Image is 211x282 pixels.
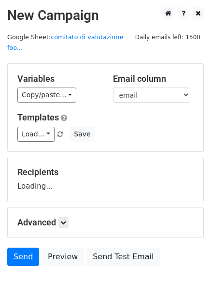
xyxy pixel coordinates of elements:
span: Daily emails left: 1500 [132,32,204,43]
button: Save [70,127,95,142]
a: Templates [17,112,59,122]
h2: New Campaign [7,7,204,24]
a: Copy/paste... [17,88,76,103]
a: Daily emails left: 1500 [132,33,204,41]
a: Send [7,248,39,266]
h5: Email column [113,74,194,84]
h5: Recipients [17,167,194,178]
h5: Variables [17,74,98,84]
a: Preview [42,248,84,266]
a: Send Test Email [86,248,160,266]
small: Google Sheet: [7,33,123,52]
a: Load... [17,127,55,142]
a: comitato di valutazione foo... [7,33,123,52]
h5: Advanced [17,217,194,228]
div: Loading... [17,167,194,192]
